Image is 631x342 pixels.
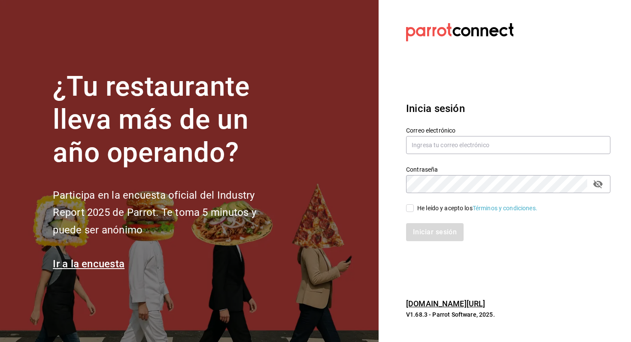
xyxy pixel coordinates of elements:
[473,205,537,212] a: Términos y condiciones.
[53,187,285,239] h2: Participa en la encuesta oficial del Industry Report 2025 de Parrot. Te toma 5 minutos y puede se...
[53,258,124,270] a: Ir a la encuesta
[591,177,605,191] button: passwordField
[406,136,610,154] input: Ingresa tu correo electrónico
[417,204,537,213] div: He leído y acepto los
[406,166,610,173] label: Contraseña
[406,127,610,133] label: Correo electrónico
[406,299,485,308] a: [DOMAIN_NAME][URL]
[406,101,610,116] h3: Inicia sesión
[53,70,285,169] h1: ¿Tu restaurante lleva más de un año operando?
[406,310,610,319] p: V1.68.3 - Parrot Software, 2025.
